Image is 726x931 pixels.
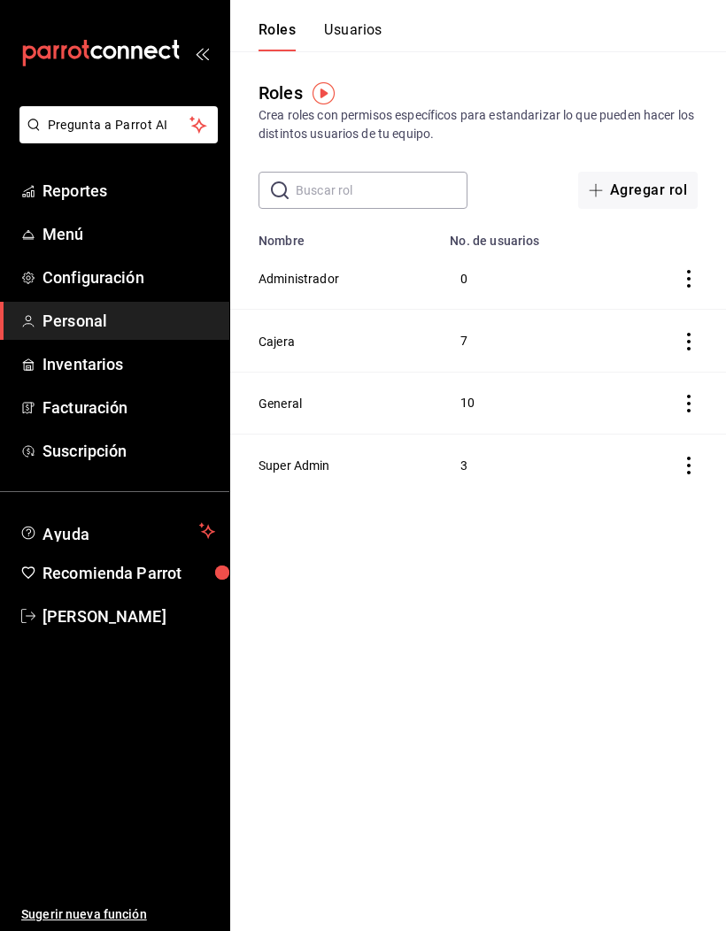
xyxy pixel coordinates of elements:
[259,333,295,350] button: Cajera
[42,179,215,203] span: Reportes
[42,309,215,333] span: Personal
[324,21,382,51] button: Usuarios
[680,270,698,288] button: actions
[259,270,339,288] button: Administrador
[259,106,698,143] div: Crea roles con permisos específicos para estandarizar lo que pueden hacer los distintos usuarios ...
[259,80,303,106] div: Roles
[259,457,330,474] button: Super Admin
[42,439,215,463] span: Suscripción
[680,333,698,350] button: actions
[439,248,617,310] td: 0
[296,173,467,208] input: Buscar rol
[42,604,215,628] span: [PERSON_NAME]
[42,520,192,542] span: Ayuda
[313,82,335,104] img: Tooltip marker
[439,310,617,372] td: 7
[42,222,215,246] span: Menú
[195,46,209,60] button: open_drawer_menu
[230,223,439,248] th: Nombre
[42,352,215,376] span: Inventarios
[42,396,215,419] span: Facturación
[439,223,617,248] th: No. de usuarios
[21,905,215,924] span: Sugerir nueva función
[42,265,215,289] span: Configuración
[19,106,218,143] button: Pregunta a Parrot AI
[680,457,698,474] button: actions
[259,21,382,51] div: navigation tabs
[680,395,698,412] button: actions
[259,395,302,412] button: General
[42,561,215,585] span: Recomienda Parrot
[578,172,698,209] button: Agregar rol
[48,116,190,135] span: Pregunta a Parrot AI
[439,372,617,434] td: 10
[439,434,617,496] td: 3
[12,128,218,147] a: Pregunta a Parrot AI
[259,21,296,51] button: Roles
